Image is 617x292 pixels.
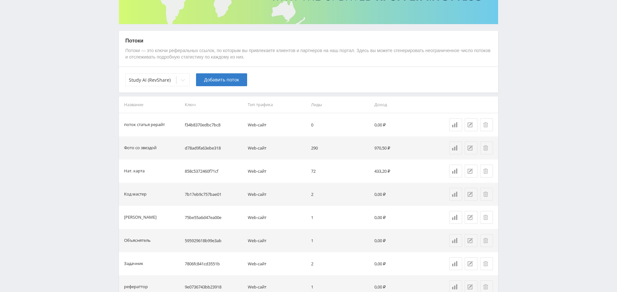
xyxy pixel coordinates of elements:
[245,136,308,160] td: Web-сайт
[308,160,372,183] td: 72
[480,188,493,201] button: Удалить
[372,183,435,206] td: 0,00 ₽
[372,96,435,113] th: Доход
[308,113,372,136] td: 0
[124,260,143,268] div: Задачник
[308,252,372,275] td: 2
[465,234,478,247] button: Редактировать
[449,141,462,154] a: Статистика
[372,252,435,275] td: 0,00 ₽
[124,191,147,198] div: Код мастер
[372,160,435,183] td: 433,20 ₽
[204,77,239,82] span: Добавить поток
[465,257,478,270] button: Редактировать
[124,214,156,221] div: [PERSON_NAME]
[182,252,246,275] td: 7806fc841cd3551b
[308,136,372,160] td: 290
[480,165,493,178] button: Удалить
[465,211,478,224] button: Редактировать
[449,165,462,178] a: Статистика
[372,136,435,160] td: 970,50 ₽
[182,229,246,252] td: 595929618b99e3ab
[465,141,478,154] button: Редактировать
[449,234,462,247] a: Статистика
[124,121,165,129] div: поток статья рерайт
[124,283,148,291] div: рефераттор
[480,118,493,131] button: Удалить
[124,168,145,175] div: Нат. карта
[119,96,182,113] th: Название
[465,188,478,201] button: Редактировать
[245,113,308,136] td: Web-сайт
[245,96,308,113] th: Тип трафика
[245,252,308,275] td: Web-сайт
[182,206,246,229] td: 75be55a6d47ea00e
[308,96,372,113] th: Лиды
[465,165,478,178] button: Редактировать
[182,136,246,160] td: d78ad9fa63ebe318
[480,141,493,154] button: Удалить
[308,206,372,229] td: 1
[182,160,246,183] td: 858c5372460f71cf
[449,118,462,131] a: Статистика
[480,211,493,224] button: Удалить
[372,229,435,252] td: 0,00 ₽
[182,183,246,206] td: 7b17eb9c757bae01
[449,211,462,224] a: Статистика
[196,73,247,86] button: Добавить поток
[308,183,372,206] td: 2
[480,257,493,270] button: Удалить
[124,144,156,152] div: Фото со звездой
[245,206,308,229] td: Web-сайт
[245,183,308,206] td: Web-сайт
[480,234,493,247] button: Удалить
[308,229,372,252] td: 1
[449,188,462,201] a: Статистика
[182,96,246,113] th: Ключ
[449,257,462,270] a: Статистика
[125,37,492,44] p: Потоки
[372,113,435,136] td: 0,00 ₽
[182,113,246,136] td: f34b8370edbc7bc8
[125,48,492,60] p: Потоки — это ключи реферальных ссылок, по которым вы привлекаете клиентов и партнеров на наш порт...
[245,160,308,183] td: Web-сайт
[245,229,308,252] td: Web-сайт
[124,237,151,244] div: Объяснятель
[465,118,478,131] button: Редактировать
[372,206,435,229] td: 0,00 ₽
